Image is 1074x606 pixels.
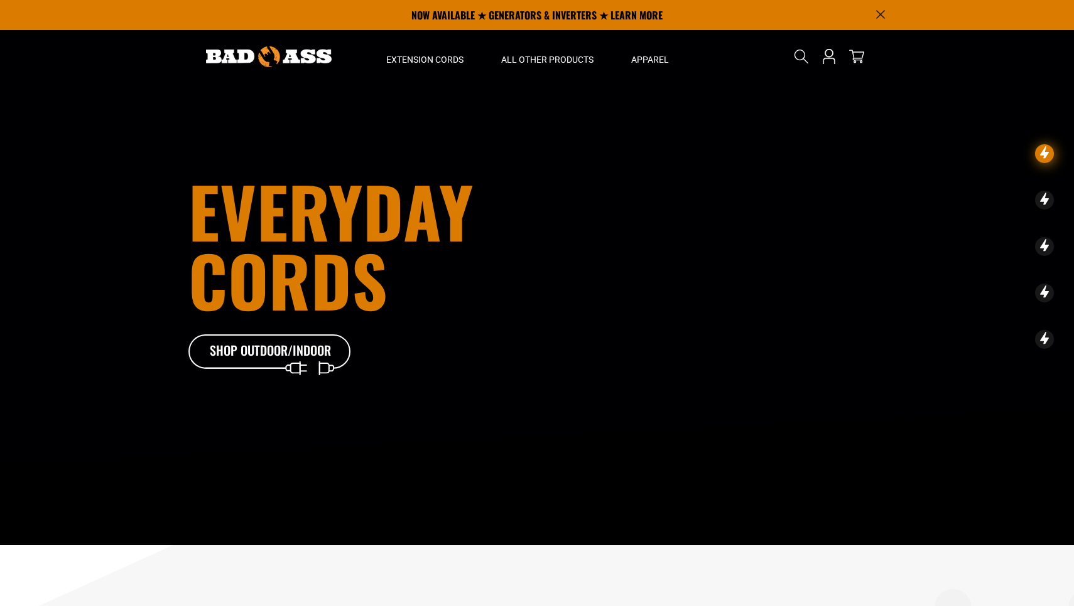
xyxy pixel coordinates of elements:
span: All Other Products [501,54,594,65]
summary: Extension Cords [367,30,482,83]
a: Shop Outdoor/Indoor [188,334,352,369]
summary: Apparel [612,30,688,83]
h1: Everyday cords [188,176,607,314]
summary: All Other Products [482,30,612,83]
summary: Search [791,46,811,66]
span: Apparel [631,54,669,65]
img: Bad Ass Extension Cords [206,46,332,67]
span: Extension Cords [386,54,464,65]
